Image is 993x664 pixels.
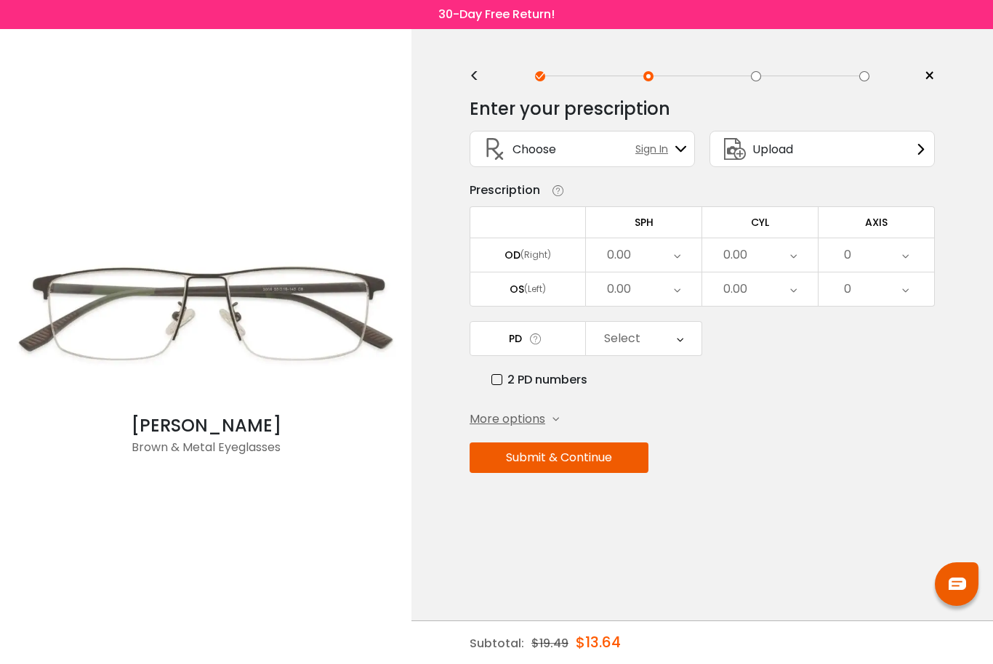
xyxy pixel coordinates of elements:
td: AXIS [819,206,935,238]
td: SPH [586,206,702,238]
div: 0.00 [723,240,747,270]
div: 0 [844,240,851,270]
label: 2 PD numbers [491,371,587,389]
div: 0 [844,275,851,304]
span: Choose [512,140,556,158]
div: 0.00 [723,275,747,304]
span: More options [470,410,545,428]
div: $13.64 [576,621,621,663]
div: [PERSON_NAME] [7,413,404,439]
td: CYL [702,206,819,238]
div: OD [504,248,520,262]
img: chat [949,578,966,590]
div: (Right) [520,248,551,262]
div: Brown & Metal Eyeglasses [7,439,404,468]
div: Prescription [470,182,540,199]
div: Enter your prescription [470,94,670,124]
button: Submit & Continue [470,442,648,473]
a: × [913,65,935,87]
td: PD [470,321,586,356]
div: 0.00 [607,275,631,304]
div: OS [510,283,524,296]
div: < [470,70,491,82]
span: × [924,65,935,87]
span: Sign In [635,142,675,157]
div: Select [604,324,640,353]
img: Brown Isaac - Metal Eyeglasses [7,214,404,413]
span: Upload [752,140,793,158]
div: 0.00 [607,240,631,270]
div: (Left) [524,283,546,296]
